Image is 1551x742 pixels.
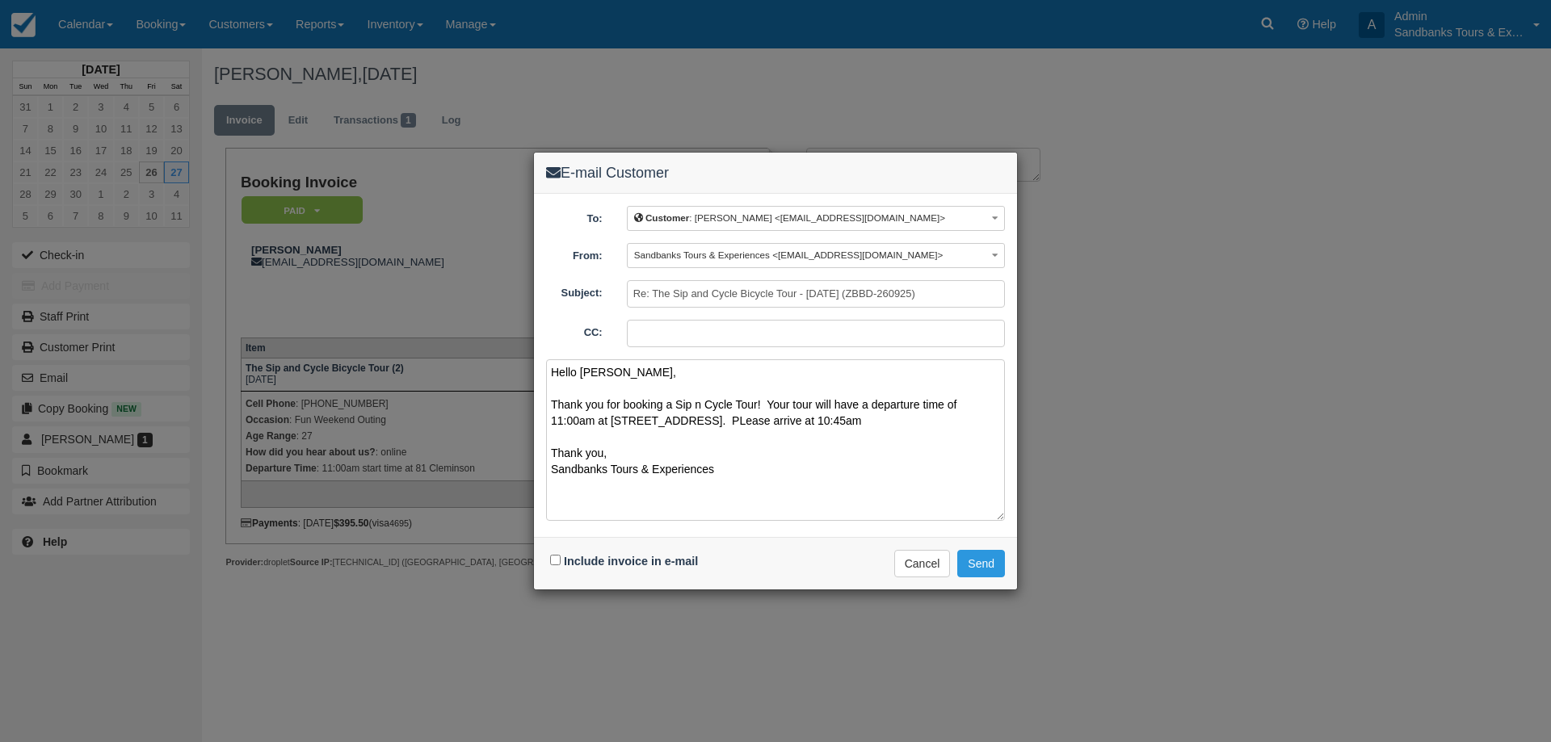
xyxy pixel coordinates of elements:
button: Send [957,550,1005,577]
label: Include invoice in e-mail [564,555,698,568]
span: : [PERSON_NAME] <[EMAIL_ADDRESS][DOMAIN_NAME]> [634,212,945,223]
span: Sandbanks Tours & Experiences <[EMAIL_ADDRESS][DOMAIN_NAME]> [634,249,944,260]
b: Customer [645,212,689,223]
h4: E-mail Customer [546,165,1005,182]
button: Customer: [PERSON_NAME] <[EMAIL_ADDRESS][DOMAIN_NAME]> [627,206,1005,231]
label: From: [534,243,615,264]
label: To: [534,206,615,227]
button: Cancel [894,550,951,577]
label: CC: [534,320,615,341]
button: Sandbanks Tours & Experiences <[EMAIL_ADDRESS][DOMAIN_NAME]> [627,243,1005,268]
label: Subject: [534,280,615,301]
